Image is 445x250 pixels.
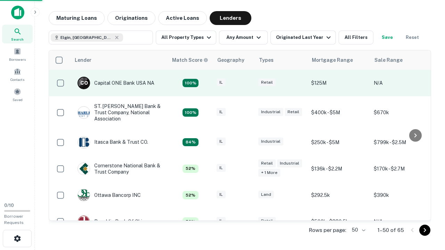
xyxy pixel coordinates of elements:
div: Cornerstone National Bank & Trust Company [78,162,161,175]
div: Ottawa Bancorp INC [78,189,141,201]
h6: Match Score [172,56,207,64]
button: Active Loans [158,11,207,25]
th: Mortgage Range [308,50,370,70]
div: IL [217,217,226,225]
div: 50 [349,225,366,235]
td: $292.5k [308,182,370,208]
div: + 1 more [258,169,280,177]
p: C O [80,80,88,87]
div: Sale Range [374,56,403,64]
td: $390k [370,182,433,208]
span: Borrower Requests [4,214,24,225]
div: Land [258,191,274,199]
a: Borrowers [2,45,33,64]
div: Capitalize uses an advanced AI algorithm to match your search with the best lender. The match sco... [183,79,199,87]
div: Capitalize uses an advanced AI algorithm to match your search with the best lender. The match sco... [183,138,199,147]
div: Republic Bank Of Chicago [78,215,154,228]
div: Industrial [258,137,283,145]
p: 1–50 of 65 [378,226,404,234]
div: Types [259,56,274,64]
div: Itasca Bank & Trust CO. [78,136,148,149]
img: picture [78,189,90,201]
td: N/A [370,70,433,96]
div: Capitalize uses an advanced AI algorithm to match your search with the best lender. The match sco... [183,108,199,117]
td: $799k - $2.5M [370,129,433,156]
span: Borrowers [9,57,26,62]
div: Retail [258,78,276,86]
div: IL [217,78,226,86]
p: Rows per page: [309,226,346,234]
div: Capitalize uses an advanced AI algorithm to match your search with the best lender. The match sco... [183,191,199,199]
td: $400k - $5M [308,96,370,129]
td: $125M [308,70,370,96]
div: IL [217,164,226,172]
th: Types [255,50,308,70]
button: Lenders [210,11,251,25]
button: Any Amount [219,31,268,44]
span: Elgin, [GEOGRAPHIC_DATA], [GEOGRAPHIC_DATA] [60,34,113,41]
button: Save your search to get updates of matches that match your search criteria. [376,31,398,44]
div: Retail [285,108,302,116]
td: N/A [370,208,433,235]
a: Search [2,25,33,43]
img: picture [78,163,90,175]
div: Originated Last Year [276,33,333,42]
button: Originations [107,11,155,25]
div: Industrial [277,159,302,167]
th: Geography [213,50,255,70]
div: Capitalize uses an advanced AI algorithm to match your search with the best lender. The match sco... [183,217,199,226]
a: Saved [2,85,33,104]
td: $670k [370,96,433,129]
td: $250k - $5M [308,129,370,156]
div: Industrial [258,108,283,116]
td: $170k - $2.7M [370,156,433,182]
div: Capital ONE Bank USA NA [78,77,154,89]
button: Maturing Loans [49,11,105,25]
div: Retail [258,159,276,167]
div: IL [217,191,226,199]
img: picture [78,136,90,148]
div: Mortgage Range [312,56,353,64]
button: Originated Last Year [270,31,336,44]
img: picture [78,107,90,118]
a: Contacts [2,65,33,84]
span: 0 / 10 [4,203,14,208]
button: All Filters [339,31,373,44]
iframe: Chat Widget [410,194,445,228]
div: Retail [258,217,276,225]
div: Geography [217,56,244,64]
button: All Property Types [156,31,216,44]
span: Search [11,36,24,42]
td: $500k - $880.5k [308,208,370,235]
div: Capitalize uses an advanced AI algorithm to match your search with the best lender. The match sco... [183,165,199,173]
div: IL [217,137,226,145]
button: Reset [401,31,423,44]
div: Lender [75,56,91,64]
div: Capitalize uses an advanced AI algorithm to match your search with the best lender. The match sco... [172,56,208,64]
th: Capitalize uses an advanced AI algorithm to match your search with the best lender. The match sco... [168,50,213,70]
th: Sale Range [370,50,433,70]
div: IL [217,108,226,116]
span: Contacts [10,77,24,82]
span: Saved [13,97,23,102]
img: picture [78,216,90,227]
img: capitalize-icon.png [11,6,24,19]
button: Go to next page [419,225,430,236]
td: $136k - $2.2M [308,156,370,182]
div: ST. [PERSON_NAME] Bank & Trust Company, National Association [78,103,161,122]
th: Lender [71,50,168,70]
